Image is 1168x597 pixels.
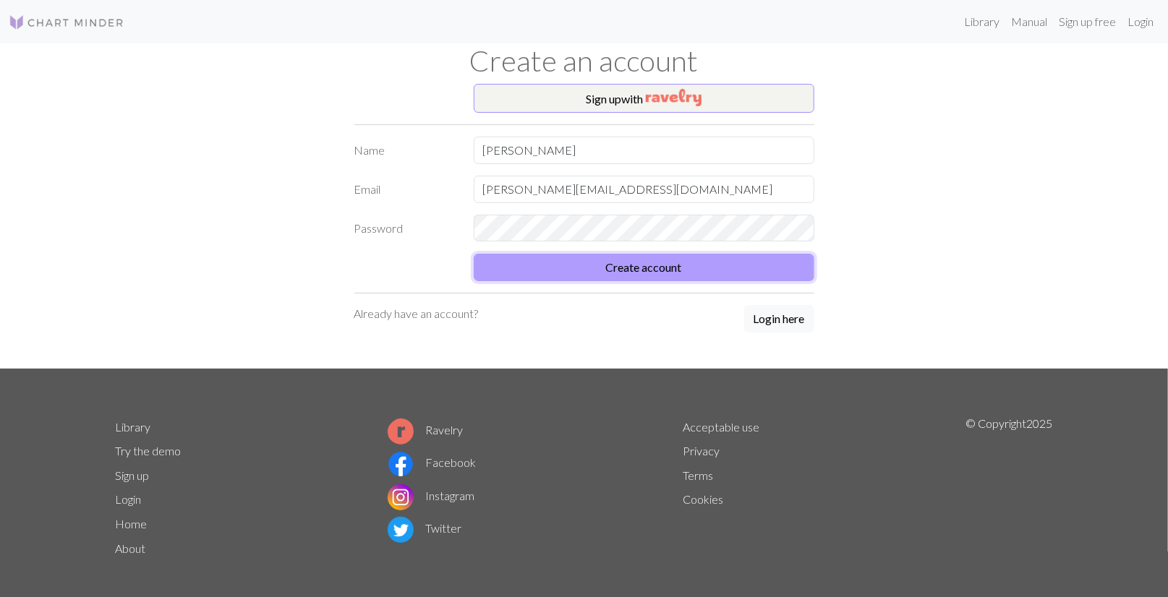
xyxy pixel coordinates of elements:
[388,521,461,535] a: Twitter
[116,517,148,531] a: Home
[346,176,465,203] label: Email
[116,541,146,555] a: About
[646,89,702,106] img: Ravelry
[1053,7,1122,36] a: Sign up free
[683,492,723,506] a: Cookies
[116,468,150,482] a: Sign up
[683,420,759,434] a: Acceptable use
[116,492,142,506] a: Login
[346,137,465,164] label: Name
[1122,7,1159,36] a: Login
[388,423,463,437] a: Ravelry
[9,14,124,31] img: Logo
[1005,7,1053,36] a: Manual
[354,305,479,322] p: Already have an account?
[683,444,720,458] a: Privacy
[958,7,1005,36] a: Library
[388,455,476,469] a: Facebook
[744,305,814,334] a: Login here
[683,468,713,482] a: Terms
[474,84,814,113] button: Sign upwith
[346,215,465,242] label: Password
[474,254,814,281] button: Create account
[965,415,1052,561] p: © Copyright 2025
[116,420,151,434] a: Library
[744,305,814,332] button: Login here
[388,418,414,444] img: Ravelry logo
[107,43,1062,78] h1: Create an account
[388,451,414,477] img: Facebook logo
[116,444,182,458] a: Try the demo
[388,484,414,510] img: Instagram logo
[388,489,474,502] a: Instagram
[388,517,414,543] img: Twitter logo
